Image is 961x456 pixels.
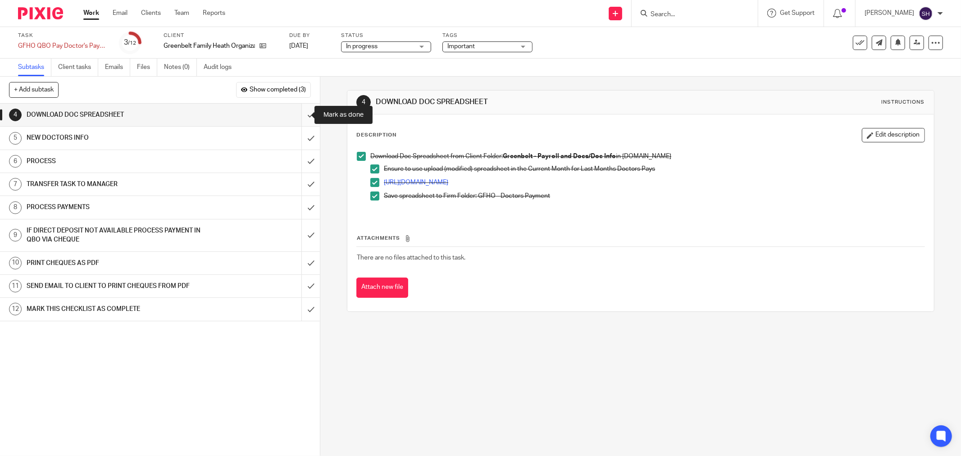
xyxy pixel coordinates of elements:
[780,10,815,16] span: Get Support
[58,59,98,76] a: Client tasks
[164,41,255,50] p: Greenbelt Family Heath Organization
[356,95,371,109] div: 4
[919,6,933,21] img: svg%3E
[250,87,306,94] span: Show completed (3)
[203,9,225,18] a: Reports
[164,32,278,39] label: Client
[346,43,378,50] span: In progress
[18,41,108,50] div: GFHO QBO Pay Doctor's Payments by Telpay
[341,32,431,39] label: Status
[384,164,925,173] p: Ensure to use upload (modified) spreadsheet in the Current Month for Last Months Doctors Pays
[9,303,22,315] div: 12
[442,32,533,39] label: Tags
[27,279,204,293] h1: SEND EMAIL TO CLIENT TO PRINT CHEQUES FROM PDF
[18,59,51,76] a: Subtasks
[9,229,22,242] div: 9
[9,280,22,292] div: 11
[862,128,925,142] button: Edit description
[204,59,238,76] a: Audit logs
[503,153,616,160] strong: Greenbelt - Payroll and Docs/Doc Info
[27,224,204,247] h1: IF DIRECT DEPOSIT NOT AVAILABLE PROCESS PAYMENT IN QBO VIA CHEQUE
[105,59,130,76] a: Emails
[357,236,400,241] span: Attachments
[384,179,448,186] a: [URL][DOMAIN_NAME]
[18,32,108,39] label: Task
[447,43,475,50] span: Important
[27,201,204,214] h1: PROCESS PAYMENTS
[141,9,161,18] a: Clients
[9,109,22,121] div: 4
[18,41,108,50] div: GFHO QBO Pay Doctor&#39;s Payments by Telpay
[357,255,465,261] span: There are no files attached to this task.
[27,256,204,270] h1: PRINT CHEQUES AS PDF
[9,257,22,269] div: 10
[27,155,204,168] h1: PROCESS
[18,7,63,19] img: Pixie
[137,59,157,76] a: Files
[83,9,99,18] a: Work
[289,32,330,39] label: Due by
[9,132,22,145] div: 5
[236,82,311,97] button: Show completed (3)
[882,99,925,106] div: Instructions
[9,201,22,214] div: 8
[650,11,731,19] input: Search
[27,108,204,122] h1: DOWNLOAD DOC SPREADSHEET
[27,302,204,316] h1: MARK THIS CHECKLIST AS COMPLETE
[376,97,660,107] h1: DOWNLOAD DOC SPREADSHEET
[9,155,22,168] div: 6
[356,278,408,298] button: Attach new file
[27,131,204,145] h1: NEW DOCTORS INFO
[9,82,59,97] button: + Add subtask
[128,41,137,46] small: /12
[174,9,189,18] a: Team
[865,9,914,18] p: [PERSON_NAME]
[384,192,925,201] p: Save spreadsheet to Firm Folder: GFHO - Doctors Payment
[370,152,925,161] p: Download Doc Spreadsheet from Client Folder: in [DOMAIN_NAME]
[124,37,137,48] div: 3
[9,178,22,191] div: 7
[27,178,204,191] h1: TRANSFER TASK TO MANAGER
[356,132,396,139] p: Description
[289,43,308,49] span: [DATE]
[164,59,197,76] a: Notes (0)
[113,9,128,18] a: Email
